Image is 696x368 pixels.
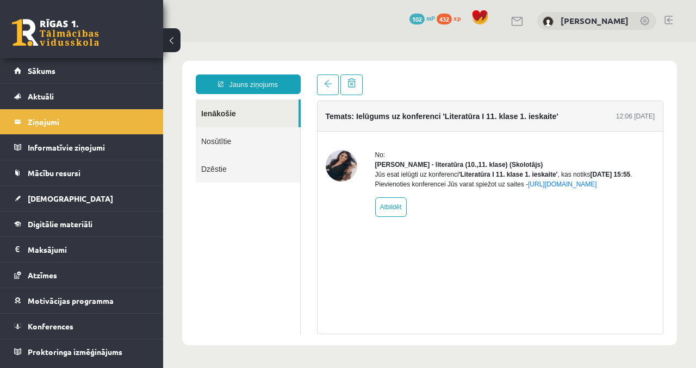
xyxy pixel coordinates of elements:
[14,211,150,236] a: Digitālie materiāli
[14,84,150,109] a: Aktuāli
[14,160,150,185] a: Mācību resursi
[33,33,138,52] a: Jauns ziņojums
[437,14,466,22] a: 432 xp
[409,14,425,24] span: 102
[28,66,55,76] span: Sākums
[28,168,80,178] span: Mācību resursi
[33,85,137,113] a: Nosūtītie
[427,129,467,136] b: [DATE] 15:55
[453,70,492,79] div: 12:06 [DATE]
[28,109,150,134] legend: Ziņojumi
[14,288,150,313] a: Motivācijas programma
[28,270,57,280] span: Atzīmes
[453,14,461,22] span: xp
[33,113,137,141] a: Dzēstie
[28,237,150,262] legend: Maksājumi
[543,16,554,27] img: Agata Kapisterņicka
[14,135,150,160] a: Informatīvie ziņojumi
[12,19,99,46] a: Rīgas 1. Tālmācības vidusskola
[28,135,150,160] legend: Informatīvie ziņojumi
[14,339,150,364] a: Proktoringa izmēģinājums
[14,58,150,83] a: Sākums
[365,139,434,146] a: [URL][DOMAIN_NAME]
[14,237,150,262] a: Maksājumi
[212,155,244,175] a: Atbildēt
[28,321,73,331] span: Konferences
[28,219,92,229] span: Digitālie materiāli
[14,109,150,134] a: Ziņojumi
[163,70,395,79] h4: Temats: Ielūgums uz konferenci 'Literatūra I 11. klase 1. ieskaite'
[28,347,122,357] span: Proktoringa izmēģinājums
[409,14,435,22] a: 102 mP
[561,15,629,26] a: [PERSON_NAME]
[28,91,54,101] span: Aktuāli
[33,58,135,85] a: Ienākošie
[14,186,150,211] a: [DEMOGRAPHIC_DATA]
[163,108,194,140] img: Samanta Balode - literatūra (10.,11. klase)
[212,119,380,127] strong: [PERSON_NAME] - literatūra (10.,11. klase) (Skolotājs)
[212,128,492,147] div: Jūs esat ielūgti uz konferenci , kas notiks . Pievienoties konferencei Jūs varat spiežot uz saites -
[28,296,114,305] span: Motivācijas programma
[14,263,150,288] a: Atzīmes
[212,108,492,118] div: No:
[14,314,150,339] a: Konferences
[437,14,452,24] span: 432
[296,129,395,136] b: 'Literatūra I 11. klase 1. ieskaite'
[28,194,113,203] span: [DEMOGRAPHIC_DATA]
[426,14,435,22] span: mP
